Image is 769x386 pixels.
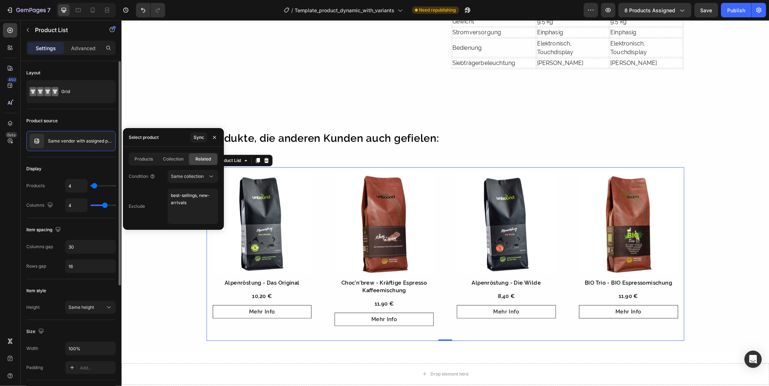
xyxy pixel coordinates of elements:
[458,285,557,298] button: Mehr Info
[66,179,87,192] input: Auto
[129,203,145,210] div: Exclude
[331,18,415,38] td: Bedienung
[66,199,87,212] input: Auto
[295,6,395,14] span: Template_product_dynamic_with_variants
[26,166,41,172] div: Display
[26,327,45,337] div: Size
[195,156,211,162] span: Related
[372,288,398,295] div: Mehr Info
[250,295,276,303] div: Mehr Info
[331,38,415,48] td: Siebträgerbeleuchtung
[26,288,46,294] div: Item style
[213,279,312,288] div: 11,90 €
[419,7,456,13] span: Need republishing
[36,44,56,52] p: Settings
[35,26,96,34] p: Product List
[721,3,751,17] button: Publish
[66,240,115,253] input: Auto
[194,134,204,141] div: Sync
[335,272,434,281] div: 8,40 €
[65,301,116,314] button: Same height
[80,365,114,371] div: Add...
[168,170,218,183] button: Same collection
[744,351,762,368] div: Open Intercom Messenger
[129,134,159,141] div: Select product
[71,44,96,52] p: Advanced
[129,173,155,180] div: Condition
[128,288,154,295] div: Mehr Info
[26,201,54,210] div: Columns
[415,18,488,38] td: Elektronisch, Touchdisplay
[163,156,184,162] span: Collection
[292,6,293,14] span: /
[136,3,165,17] div: Undo/Redo
[458,272,557,281] div: 11,90 €
[618,3,691,17] button: 8 products assigned
[91,258,190,267] h1: Alpenröstung - Das Original
[66,342,115,355] input: Auto
[85,110,563,127] h2: Produkte, die anderen Kunden auch gefielen:
[26,225,62,235] div: Item spacing
[171,174,204,179] span: Same collection
[727,6,745,14] div: Publish
[3,3,54,17] button: 7
[335,285,434,298] button: Mehr Info
[624,6,675,14] span: 8 products assigned
[121,20,769,386] iframe: Design area
[26,183,45,189] div: Products
[30,134,44,148] img: related feature img
[415,38,488,48] td: [PERSON_NAME]
[91,272,190,281] div: 10,20 €
[415,7,488,17] td: Einphasig
[309,351,347,357] div: Drop element here
[26,345,38,352] div: Width
[489,38,561,48] td: [PERSON_NAME]
[26,70,40,76] div: Layout
[694,3,718,17] button: Save
[213,293,312,306] button: Mehr Info
[494,288,520,295] div: Mehr Info
[91,285,190,298] button: Mehr Info
[94,137,121,144] div: Product List
[47,6,50,14] p: 7
[26,263,46,269] div: Rows gap
[5,132,17,138] div: Beta
[26,304,40,311] div: Height
[26,244,53,250] div: Columns gap
[7,77,17,83] div: 450
[68,304,94,310] span: Same height
[701,7,712,13] span: Save
[335,258,434,267] h1: Alpenröstung - Die Wilde
[331,7,415,17] td: Stromversorgung
[26,118,58,124] div: Product source
[48,139,112,144] p: Same vendor with assigned product
[489,7,561,17] td: Einphasig
[61,83,105,100] div: Grid
[213,258,312,275] h1: Choc'n'brew - Kräftige Espresso Kaffeemischung
[489,18,561,38] td: Elektronisch, Touchdisplay
[190,132,207,142] button: Sync
[458,258,557,267] h1: BIO Trio - BIO Espressomischung
[134,156,153,162] span: Products
[26,364,43,371] div: Padding
[66,260,115,273] input: Auto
